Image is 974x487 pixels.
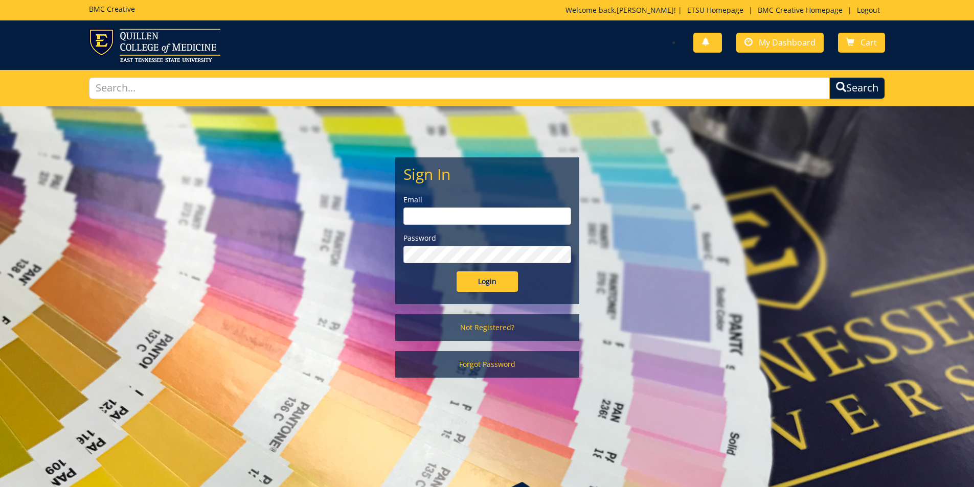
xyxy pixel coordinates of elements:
[860,37,877,48] span: Cart
[403,195,571,205] label: Email
[395,351,579,378] a: Forgot Password
[829,77,885,99] button: Search
[617,5,674,15] a: [PERSON_NAME]
[457,271,518,292] input: Login
[736,33,824,53] a: My Dashboard
[89,29,220,62] img: ETSU logo
[565,5,885,15] p: Welcome back, ! | | |
[403,233,571,243] label: Password
[403,166,571,182] h2: Sign In
[852,5,885,15] a: Logout
[89,77,830,99] input: Search...
[838,33,885,53] a: Cart
[759,37,816,48] span: My Dashboard
[753,5,848,15] a: BMC Creative Homepage
[89,5,135,13] h5: BMC Creative
[682,5,749,15] a: ETSU Homepage
[395,314,579,341] a: Not Registered?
